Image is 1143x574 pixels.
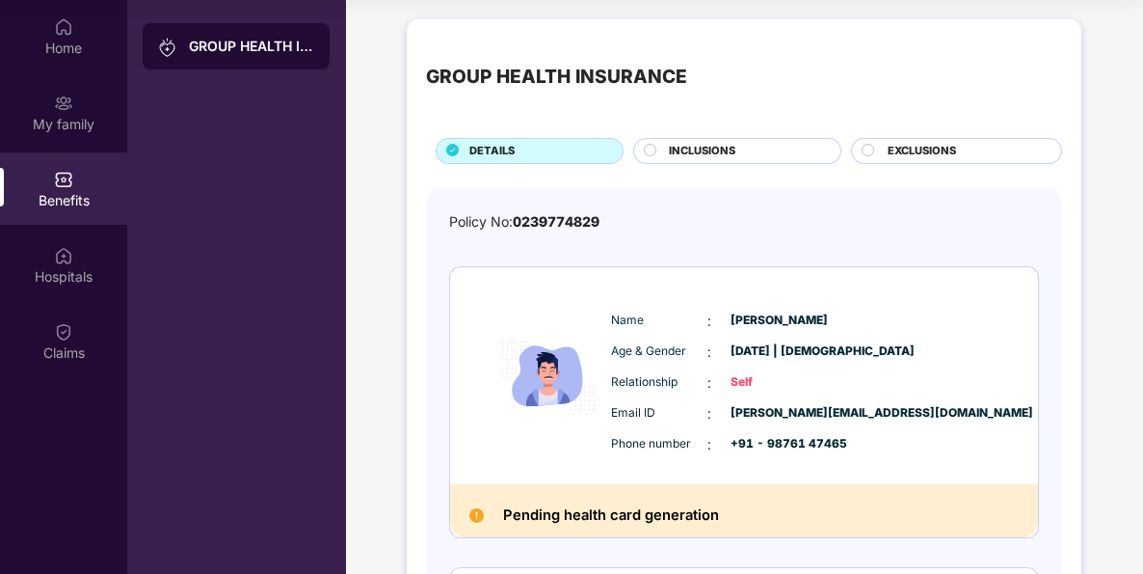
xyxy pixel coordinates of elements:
[731,435,827,453] span: +91 - 98761 47465
[731,342,827,361] span: [DATE] | [DEMOGRAPHIC_DATA]
[503,504,719,528] h2: Pending health card generation
[54,246,73,265] img: svg+xml;base64,PHN2ZyBpZD0iSG9zcGl0YWxzIiB4bWxucz0iaHR0cDovL3d3dy53My5vcmcvMjAwMC9zdmciIHdpZHRoPS...
[513,213,599,230] span: 0239774829
[611,373,707,392] span: Relationship
[707,403,711,424] span: :
[669,143,735,160] span: INCLUSIONS
[707,342,711,363] span: :
[611,435,707,453] span: Phone number
[189,37,314,56] div: GROUP HEALTH INSURANCE
[731,404,827,423] span: [PERSON_NAME][EMAIL_ADDRESS][DOMAIN_NAME]
[611,342,707,361] span: Age & Gender
[491,298,606,453] img: icon
[611,404,707,423] span: Email ID
[449,211,599,232] div: Policy No:
[611,312,707,330] span: Name
[707,372,711,394] span: :
[469,508,484,523] img: Pending
[731,373,827,392] span: Self
[54,17,73,37] img: svg+xml;base64,PHN2ZyBpZD0iSG9tZSIgeG1sbnM9Imh0dHA6Ly93d3cudzMub3JnLzIwMDAvc3ZnIiB3aWR0aD0iMjAiIG...
[54,94,73,113] img: svg+xml;base64,PHN2ZyB3aWR0aD0iMjAiIGhlaWdodD0iMjAiIHZpZXdCb3g9IjAgMCAyMCAyMCIgZmlsbD0ibm9uZSIgeG...
[469,143,515,160] span: DETAILS
[54,322,73,342] img: svg+xml;base64,PHN2ZyBpZD0iQ2xhaW0iIHhtbG5zPSJodHRwOi8vd3d3LnczLm9yZy8yMDAwL3N2ZyIgd2lkdGg9IjIwIi...
[731,312,827,330] span: [PERSON_NAME]
[707,311,711,332] span: :
[158,38,177,57] img: svg+xml;base64,PHN2ZyB3aWR0aD0iMjAiIGhlaWdodD0iMjAiIHZpZXdCb3g9IjAgMCAyMCAyMCIgZmlsbD0ibm9uZSIgeG...
[54,170,73,189] img: svg+xml;base64,PHN2ZyBpZD0iQmVuZWZpdHMiIHhtbG5zPSJodHRwOi8vd3d3LnczLm9yZy8yMDAwL3N2ZyIgd2lkdGg9Ij...
[888,143,956,160] span: EXCLUSIONS
[426,62,687,91] div: GROUP HEALTH INSURANCE
[707,434,711,455] span: :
